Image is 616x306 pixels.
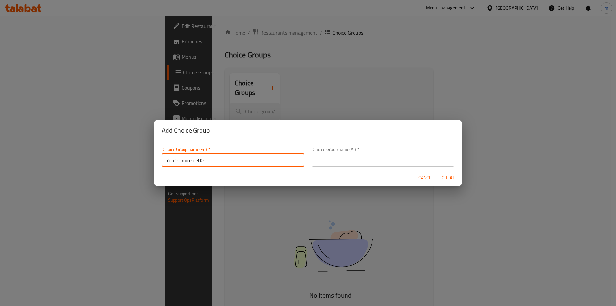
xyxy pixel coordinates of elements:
button: Create [439,172,459,184]
input: Please enter Choice Group name(ar) [312,154,454,167]
button: Cancel [416,172,436,184]
h2: Add Choice Group [162,125,454,136]
span: Create [441,174,457,182]
input: Please enter Choice Group name(en) [162,154,304,167]
span: Cancel [418,174,434,182]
